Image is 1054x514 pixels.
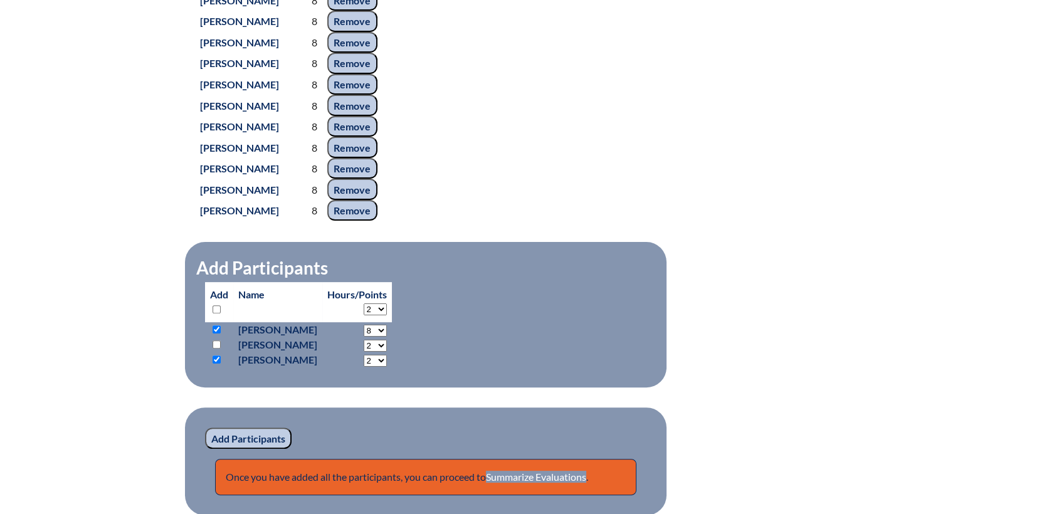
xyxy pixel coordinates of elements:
[195,55,284,71] a: [PERSON_NAME]
[215,459,636,495] p: Once you have added all the participants, you can proceed to .
[195,76,284,93] a: [PERSON_NAME]
[195,139,284,156] a: [PERSON_NAME]
[195,118,284,135] a: [PERSON_NAME]
[284,158,322,179] td: 8
[284,53,322,74] td: 8
[210,287,228,317] p: Add
[327,53,377,74] input: Remove
[284,95,322,116] td: 8
[195,34,284,51] a: [PERSON_NAME]
[284,179,322,200] td: 8
[327,158,377,179] input: Remove
[238,287,317,302] p: Name
[327,116,377,137] input: Remove
[238,337,317,352] p: [PERSON_NAME]
[327,95,377,116] input: Remove
[238,322,317,337] p: [PERSON_NAME]
[327,287,387,302] p: Hours/Points
[195,97,284,114] a: [PERSON_NAME]
[284,200,322,221] td: 8
[327,179,377,200] input: Remove
[486,471,586,483] a: Summarize Evaluations
[284,11,322,32] td: 8
[327,137,377,158] input: Remove
[327,74,377,95] input: Remove
[238,352,317,367] p: [PERSON_NAME]
[284,137,322,158] td: 8
[205,427,292,449] input: Add Participants
[195,202,284,219] a: [PERSON_NAME]
[327,200,377,221] input: Remove
[284,32,322,53] td: 8
[327,11,377,32] input: Remove
[195,160,284,177] a: [PERSON_NAME]
[284,116,322,137] td: 8
[195,13,284,29] a: [PERSON_NAME]
[195,257,329,278] legend: Add Participants
[195,181,284,198] a: [PERSON_NAME]
[327,32,377,53] input: Remove
[284,74,322,95] td: 8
